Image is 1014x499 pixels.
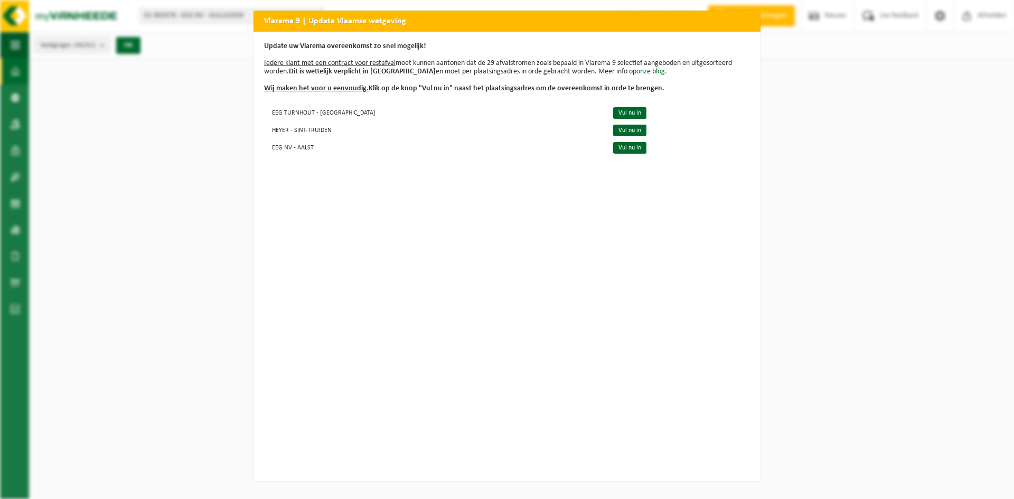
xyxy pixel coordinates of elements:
a: Vul nu in [613,107,646,119]
td: EEG NV - AALST [264,138,604,156]
u: Iedere klant met een contract voor restafval [264,59,396,67]
p: moet kunnen aantonen dat de 29 afvalstromen zoals bepaald in Vlarema 9 selectief aangeboden en ui... [264,42,750,93]
a: Vul nu in [613,125,646,136]
b: Update uw Vlarema overeenkomst zo snel mogelijk! [264,42,426,50]
b: Klik op de knop "Vul nu in" naast het plaatsingsadres om de overeenkomst in orde te brengen. [264,84,664,92]
u: Wij maken het voor u eenvoudig. [264,84,369,92]
a: onze blog. [636,68,667,76]
a: Vul nu in [613,142,646,154]
h2: Vlarema 9 | Update Vlaamse wetgeving [253,11,760,31]
b: Dit is wettelijk verplicht in [GEOGRAPHIC_DATA] [289,68,436,76]
td: HEYER - SINT-TRUIDEN [264,121,604,138]
td: EEG TURNHOUT - [GEOGRAPHIC_DATA] [264,103,604,121]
